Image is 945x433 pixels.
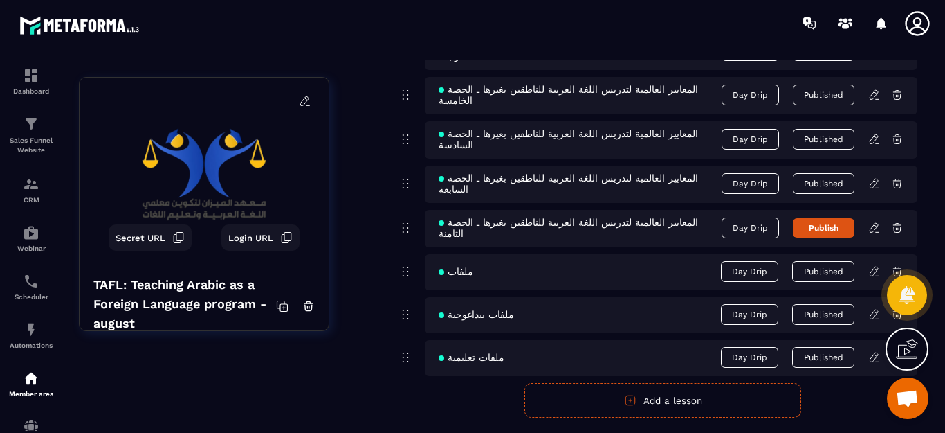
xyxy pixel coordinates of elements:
[722,218,779,238] span: Day Drip
[23,370,39,387] img: automations
[228,233,273,243] span: Login URL
[792,261,854,282] button: Published
[721,261,778,282] span: Day Drip
[792,347,854,368] button: Published
[524,383,801,418] button: Add a lesson
[90,88,318,261] img: background
[439,173,722,195] span: المعايير العالمية لتدريس اللغة العربية للناطقين بغيرها ـ الحصة السابعة
[722,173,779,194] span: Day Drip
[116,233,165,243] span: Secret URL
[23,224,39,241] img: automations
[792,304,854,325] button: Published
[722,129,779,150] span: Day Drip
[3,87,59,95] p: Dashboard
[3,105,59,166] a: formationformationSales Funnel Website
[3,311,59,360] a: automationsautomationsAutomations
[3,293,59,301] p: Scheduler
[439,309,514,320] span: ملفات بيداغوجية
[793,129,854,150] button: Published
[439,84,722,106] span: المعايير العالمية لتدريس اللغة العربية للناطقين بغيرها ـ الحصة الخامسة
[3,57,59,105] a: formationformationDashboard
[3,166,59,214] a: formationformationCRM
[3,136,59,155] p: Sales Funnel Website
[439,128,722,150] span: المعايير العالمية لتدريس اللغة العربية للناطقين بغيرها ـ الحصة السادسة
[793,173,854,194] button: Published
[887,378,928,419] div: Ouvrir le chat
[439,266,473,277] span: ملفات
[23,67,39,84] img: formation
[23,116,39,132] img: formation
[3,214,59,263] a: automationsautomationsWebinar
[3,390,59,398] p: Member area
[439,352,504,363] span: ملفات تعليمية
[109,224,192,251] button: Secret URL
[23,321,39,338] img: automations
[3,245,59,252] p: Webinar
[3,360,59,408] a: automationsautomationsMember area
[721,304,778,325] span: Day Drip
[3,196,59,204] p: CRM
[19,12,144,38] img: logo
[93,275,276,333] h4: TAFL: Teaching Arabic as a Foreign Language program - august
[3,263,59,311] a: schedulerschedulerScheduler
[23,176,39,193] img: formation
[793,85,854,105] button: Published
[3,342,59,349] p: Automations
[221,224,300,251] button: Login URL
[439,217,722,239] span: المعايير العالمية لتدريس اللغة العربية للناطقين بغيرها ـ الحصة الثامنة
[721,347,778,368] span: Day Drip
[722,85,779,105] span: Day Drip
[793,218,854,238] button: Publish
[23,273,39,290] img: scheduler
